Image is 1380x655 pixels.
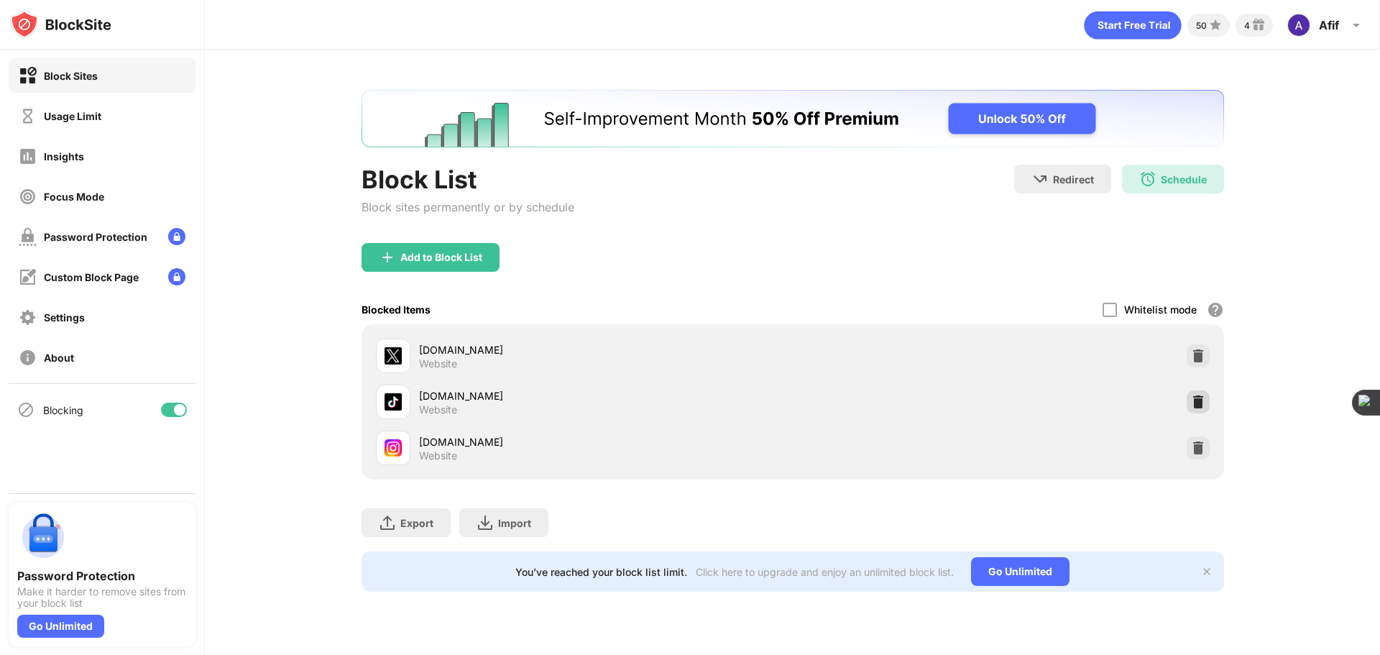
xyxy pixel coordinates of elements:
[498,517,531,529] div: Import
[168,268,185,285] img: lock-menu.svg
[385,439,402,457] img: favicons
[17,586,187,609] div: Make it harder to remove sites from your block list
[515,566,687,578] div: You’ve reached your block list limit.
[44,311,85,324] div: Settings
[19,67,37,85] img: block-on.svg
[385,393,402,411] img: favicons
[17,569,187,583] div: Password Protection
[400,252,482,263] div: Add to Block List
[419,434,793,449] div: [DOMAIN_NAME]
[362,165,574,194] div: Block List
[1201,566,1213,577] img: x-button.svg
[19,107,37,125] img: time-usage-off.svg
[1319,18,1339,32] div: Afif
[168,228,185,245] img: lock-menu.svg
[419,449,457,462] div: Website
[1161,173,1207,185] div: Schedule
[10,10,111,39] img: logo-blocksite.svg
[419,342,793,357] div: [DOMAIN_NAME]
[17,401,34,418] img: blocking-icon.svg
[1244,20,1250,31] div: 4
[19,349,37,367] img: about-off.svg
[19,188,37,206] img: focus-off.svg
[19,228,37,246] img: password-protection-off.svg
[971,557,1069,586] div: Go Unlimited
[419,403,457,416] div: Website
[19,308,37,326] img: settings-off.svg
[1084,11,1182,40] div: animation
[419,357,457,370] div: Website
[419,388,793,403] div: [DOMAIN_NAME]
[400,517,433,529] div: Export
[362,90,1224,147] iframe: Banner
[44,150,84,162] div: Insights
[1207,17,1224,34] img: points-small.svg
[44,271,139,283] div: Custom Block Page
[362,200,574,214] div: Block sites permanently or by schedule
[43,404,83,416] div: Blocking
[44,231,147,243] div: Password Protection
[1124,303,1197,316] div: Whitelist mode
[44,70,98,82] div: Block Sites
[385,347,402,365] img: favicons
[17,511,69,563] img: push-password-protection.svg
[1053,173,1094,185] div: Redirect
[362,303,431,316] div: Blocked Items
[696,566,954,578] div: Click here to upgrade and enjoy an unlimited block list.
[1287,14,1310,37] img: ACg8ocIomvOW_QlV8MHSe5BsYHTx5oyIIo4rN6D1GfHmzhovyrMN5Q=s96-c
[19,147,37,165] img: insights-off.svg
[17,615,104,638] div: Go Unlimited
[1196,20,1207,31] div: 50
[19,268,37,286] img: customize-block-page-off.svg
[44,191,104,203] div: Focus Mode
[44,110,101,122] div: Usage Limit
[1250,17,1267,34] img: reward-small.svg
[44,352,74,364] div: About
